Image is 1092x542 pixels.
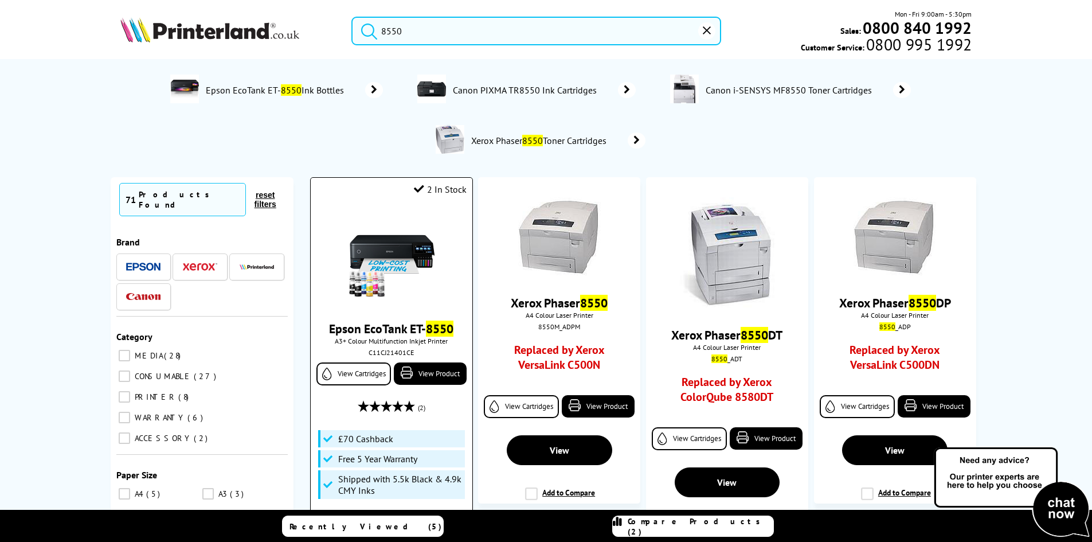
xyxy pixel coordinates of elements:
[436,125,464,154] img: Xerox-Phaser-8550-conspage.jpg
[671,327,782,343] a: Xerox Phaser8550DT
[418,397,425,419] span: (2)
[655,354,800,363] div: _ADT
[289,521,442,532] span: Recently Viewed (5)
[801,39,972,53] span: Customer Service:
[820,311,970,319] span: A4 Colour Laser Printer
[612,516,774,537] a: Compare Products (2)
[931,446,1092,540] img: Open Live Chat window
[484,311,635,319] span: A4 Colour Laser Printer
[205,75,383,106] a: Epson EcoTank ET-8550Ink Bottles
[116,236,140,248] span: Brand
[861,488,931,509] label: Add to Compare
[679,197,775,307] img: OR1770000039023.jpg
[316,362,391,385] a: View Cartridges
[126,293,161,301] img: Canon
[863,17,972,38] b: 0800 840 1992
[116,469,157,481] span: Paper Size
[704,75,911,106] a: Canon i-SENSYS MF8550 Toner Cartridges
[487,322,632,331] div: 8550M_ADPM
[194,433,210,443] span: 2
[670,75,699,103] img: 6849B019AA-conspage.jpg
[741,327,768,343] mark: 8550
[146,489,163,499] span: 5
[132,350,163,361] span: MEDIA
[132,412,186,423] span: WARRANTY
[518,197,601,275] img: OR1770000038992.jpg
[282,516,444,537] a: Recently Viewed (5)
[119,412,130,423] input: WARRANTY 6
[120,17,338,45] a: Printerland Logo
[126,194,136,205] span: 71
[119,371,130,382] input: CONSUMABLE 27
[187,412,206,423] span: 6
[879,322,895,331] mark: 8550
[119,391,130,403] input: PRINTER 8
[717,477,737,488] span: View
[119,432,130,444] input: ACCESSORY 2
[704,84,876,96] span: Canon i-SENSYS MF8550 Toner Cartridges
[842,435,948,465] a: View
[675,467,780,497] a: View
[711,354,727,363] mark: 8550
[281,84,302,96] mark: 8550
[522,135,543,146] mark: 8550
[470,135,611,146] span: Xerox Phaser Toner Cartridges
[246,190,285,209] button: reset filters
[839,295,951,311] a: Xerox Phaser8550DP
[316,337,466,345] span: A3+ Colour Multifunction Inkjet Printer
[885,444,905,456] span: View
[562,395,635,418] a: View Product
[861,22,972,33] a: 0800 840 1992
[499,342,620,378] a: Replaced by Xerox VersaLink C500N
[511,295,608,311] a: Xerox Phaser8550
[230,489,246,499] span: 3
[338,453,417,465] span: Free 5 Year Warranty
[854,197,936,275] img: OR1770000038992.jpg
[507,435,612,465] a: View
[351,17,721,45] input: Search product or brand
[417,75,446,103] img: TR7550-conspage.jpg
[628,516,773,537] span: Compare Products (2)
[864,39,972,50] span: 0800 995 1992
[823,322,968,331] div: _ADP
[202,488,214,500] input: A3 3
[525,488,595,509] label: Add to Compare
[329,321,453,337] a: Epson EcoTank ET-8550
[349,215,435,301] img: epson-et-8550-with-ink-small.jpg
[116,331,152,342] span: Category
[120,17,299,42] img: Printerland Logo
[470,125,645,156] a: Xerox Phaser8550Toner Cartridges
[835,342,956,378] a: Replaced by Xerox VersaLink C500DN
[580,295,608,311] mark: 8550
[126,263,161,271] img: Epson
[132,433,193,443] span: ACCESSORY
[730,427,803,450] a: View Product
[132,371,193,381] span: CONSUMABLE
[319,348,463,357] div: C11CJ21401CE
[452,75,636,106] a: Canon PIXMA TR8550 Ink Cartridges
[452,84,601,96] span: Canon PIXMA TR8550 Ink Cartridges
[178,392,191,402] span: 8
[170,75,199,103] img: C11CJ21401CE-department.jpg
[667,375,788,410] a: Replaced by Xerox ColorQube 8580DT
[820,395,895,418] a: View Cartridges
[205,84,349,96] span: Epson EcoTank ET- Ink Bottles
[338,433,393,444] span: £70 Cashback
[164,350,183,361] span: 28
[132,489,145,499] span: A4
[840,25,861,36] span: Sales:
[898,395,970,418] a: View Product
[652,427,727,450] a: View Cartridges
[132,392,177,402] span: PRINTER
[909,295,936,311] mark: 8550
[652,343,803,352] span: A4 Colour Laser Printer
[394,362,466,385] a: View Product
[119,488,130,500] input: A4 5
[119,350,130,361] input: MEDIA 28
[139,189,240,210] div: Products Found
[426,321,453,337] mark: 8550
[895,9,972,20] span: Mon - Fri 9:00am - 5:30pm
[183,263,217,271] img: Xerox
[338,473,462,496] span: Shipped with 5.5k Black & 4.9k CMY Inks
[550,444,569,456] span: View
